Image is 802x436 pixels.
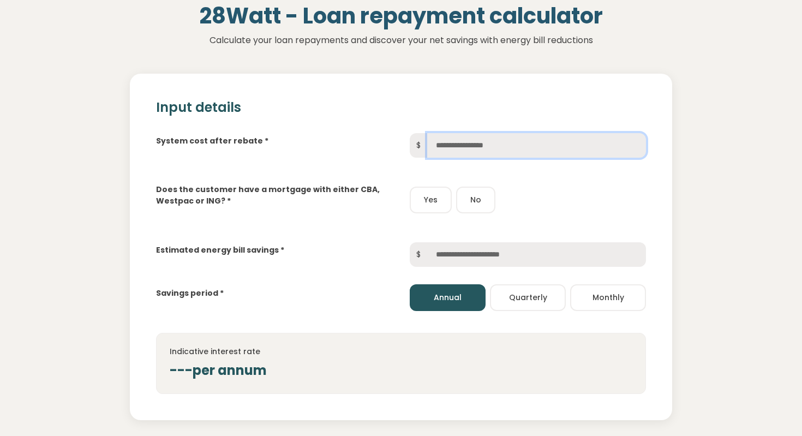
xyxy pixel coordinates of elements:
[156,135,268,147] label: System cost after rebate *
[156,244,284,256] label: Estimated energy bill savings *
[410,187,452,213] button: Yes
[410,284,486,311] button: Annual
[456,187,495,213] button: No
[156,288,224,299] label: Savings period *
[156,184,392,207] label: Does the customer have a mortgage with either CBA, Westpac or ING? *
[74,33,728,47] p: Calculate your loan repayments and discover your net savings with energy bill reductions
[410,133,427,158] span: $
[170,361,633,380] div: --- per annum
[490,284,566,311] button: Quarterly
[410,242,427,267] span: $
[156,100,647,116] h2: Input details
[170,347,633,356] h4: Indicative interest rate
[74,3,728,29] h1: 28Watt - Loan repayment calculator
[570,284,646,311] button: Monthly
